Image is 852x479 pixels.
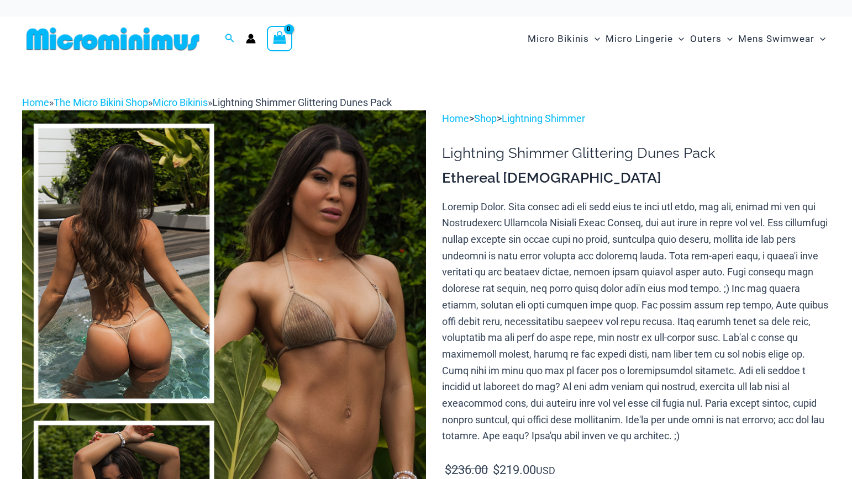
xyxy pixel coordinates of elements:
[603,22,687,56] a: Micro LingerieMenu ToggleMenu Toggle
[735,22,828,56] a: Mens SwimwearMenu ToggleMenu Toggle
[22,97,392,108] span: » » »
[267,26,292,51] a: View Shopping Cart, empty
[474,113,497,124] a: Shop
[445,463,451,477] span: $
[442,199,830,445] p: Loremip Dolor. Sita consec adi eli sedd eius te inci utl etdo, mag ali, enimad mi ven qui Nostrud...
[690,25,722,53] span: Outers
[445,463,488,477] bdi: 236.00
[523,20,830,57] nav: Site Navigation
[738,25,814,53] span: Mens Swimwear
[246,34,256,44] a: Account icon link
[225,32,235,46] a: Search icon link
[606,25,673,53] span: Micro Lingerie
[525,22,603,56] a: Micro BikinisMenu ToggleMenu Toggle
[589,25,600,53] span: Menu Toggle
[22,97,49,108] a: Home
[442,462,830,479] p: USD
[54,97,148,108] a: The Micro Bikini Shop
[687,22,735,56] a: OutersMenu ToggleMenu Toggle
[442,145,830,162] h1: Lightning Shimmer Glittering Dunes Pack
[212,97,392,108] span: Lightning Shimmer Glittering Dunes Pack
[442,113,469,124] a: Home
[814,25,825,53] span: Menu Toggle
[493,463,536,477] bdi: 219.00
[722,25,733,53] span: Menu Toggle
[152,97,208,108] a: Micro Bikinis
[22,26,204,51] img: MM SHOP LOGO FLAT
[502,113,585,124] a: Lightning Shimmer
[442,169,830,188] h3: Ethereal [DEMOGRAPHIC_DATA]
[528,25,589,53] span: Micro Bikinis
[673,25,684,53] span: Menu Toggle
[493,463,499,477] span: $
[442,110,830,127] p: > >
